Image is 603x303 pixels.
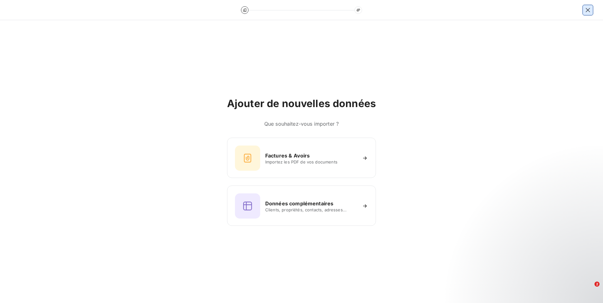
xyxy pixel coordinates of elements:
h6: Données complémentaires [265,200,333,207]
iframe: Intercom live chat [582,282,597,297]
h6: Factures & Avoirs [265,152,310,159]
span: 2 [594,282,600,287]
h6: Que souhaitez-vous importer ? [227,120,376,128]
h2: Ajouter de nouvelles données [227,97,376,110]
span: Clients, propriétés, contacts, adresses... [265,207,357,212]
span: Importez les PDF de vos documents [265,159,357,164]
iframe: Intercom notifications message [477,242,603,286]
